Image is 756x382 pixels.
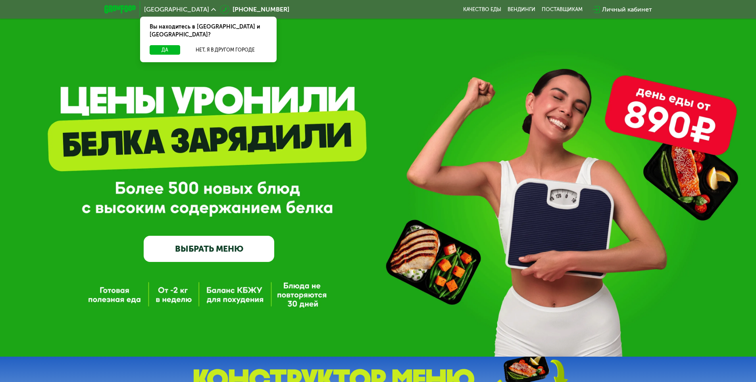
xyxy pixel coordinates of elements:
[150,45,180,55] button: Да
[140,17,277,45] div: Вы находитесь в [GEOGRAPHIC_DATA] и [GEOGRAPHIC_DATA]?
[183,45,267,55] button: Нет, я в другом городе
[542,6,583,13] div: поставщикам
[602,5,652,14] div: Личный кабинет
[508,6,535,13] a: Вендинги
[463,6,501,13] a: Качество еды
[220,5,289,14] a: [PHONE_NUMBER]
[144,6,209,13] span: [GEOGRAPHIC_DATA]
[144,236,274,262] a: ВЫБРАТЬ МЕНЮ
